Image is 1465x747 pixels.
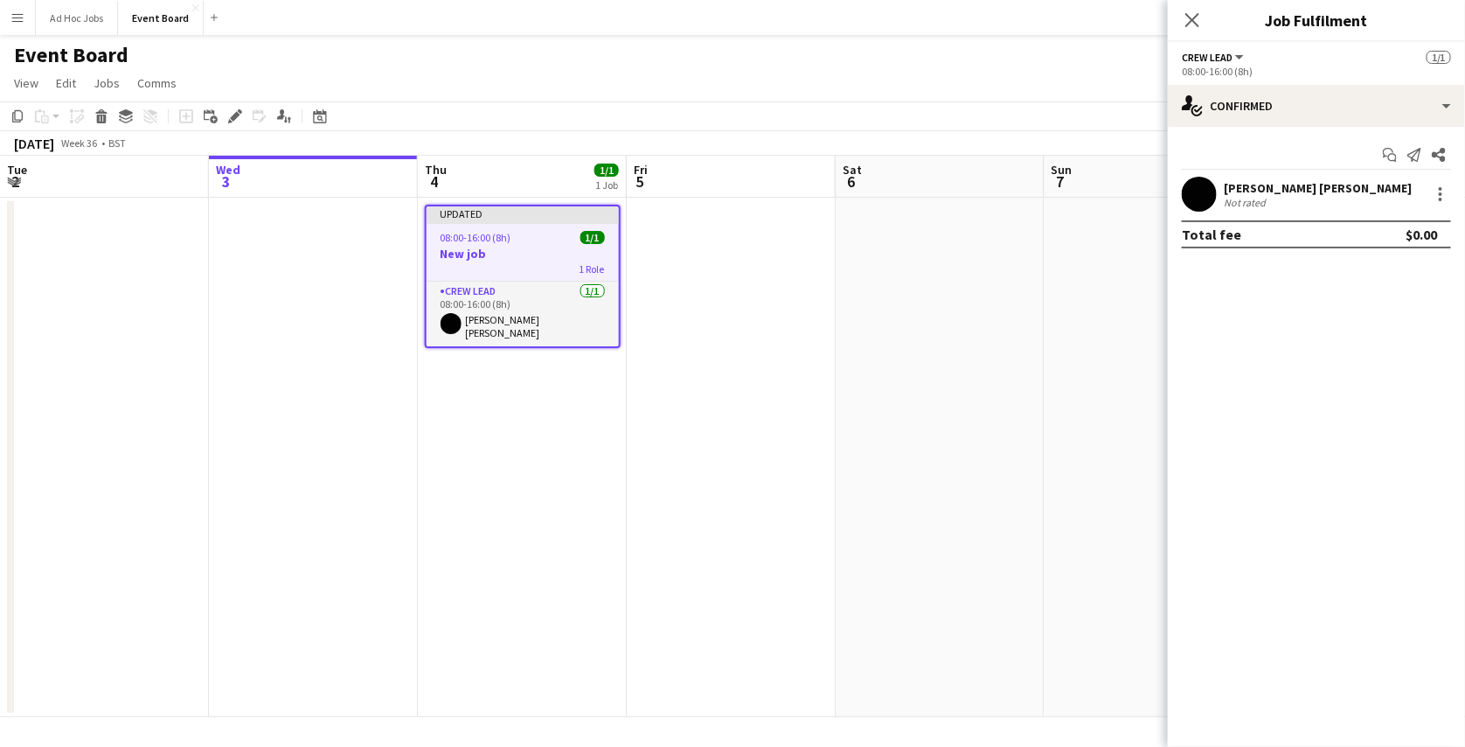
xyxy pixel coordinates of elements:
app-card-role: Crew Lead1/108:00-16:00 (8h)[PERSON_NAME] [PERSON_NAME] [427,282,619,346]
span: Jobs [94,75,120,91]
div: [PERSON_NAME] [PERSON_NAME] [1224,180,1412,196]
span: 1/1 [1427,51,1451,64]
h1: Event Board [14,42,128,68]
span: Tue [7,162,27,178]
div: Confirmed [1168,85,1465,127]
a: Comms [130,72,184,94]
div: [DATE] [14,135,54,152]
span: 4 [422,171,447,192]
span: 1 Role [580,262,605,276]
span: Comms [137,75,177,91]
span: 6 [840,171,862,192]
span: Crew Lead [1182,51,1232,64]
span: 7 [1049,171,1073,192]
span: 1/1 [580,231,605,244]
h3: New job [427,246,619,262]
div: 1 Job [595,178,618,192]
span: 3 [213,171,240,192]
div: Not rated [1224,196,1269,209]
span: Fri [634,162,648,178]
span: 5 [631,171,648,192]
h3: Job Fulfilment [1168,9,1465,31]
div: $0.00 [1406,226,1437,243]
span: Sat [843,162,862,178]
span: 2 [4,171,27,192]
a: Jobs [87,72,127,94]
span: 08:00-16:00 (8h) [441,231,511,244]
div: Total fee [1182,226,1241,243]
span: Sun [1052,162,1073,178]
button: Crew Lead [1182,51,1246,64]
span: Week 36 [58,136,101,150]
span: View [14,75,38,91]
span: 1/1 [594,164,619,177]
span: Thu [425,162,447,178]
span: Edit [56,75,76,91]
div: BST [108,136,126,150]
button: Event Board [118,1,204,35]
a: Edit [49,72,83,94]
app-job-card: Updated08:00-16:00 (8h)1/1New job1 RoleCrew Lead1/108:00-16:00 (8h)[PERSON_NAME] [PERSON_NAME] [425,205,621,348]
span: Wed [216,162,240,178]
button: Ad Hoc Jobs [36,1,118,35]
a: View [7,72,45,94]
div: 08:00-16:00 (8h) [1182,65,1451,78]
div: Updated [427,206,619,220]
